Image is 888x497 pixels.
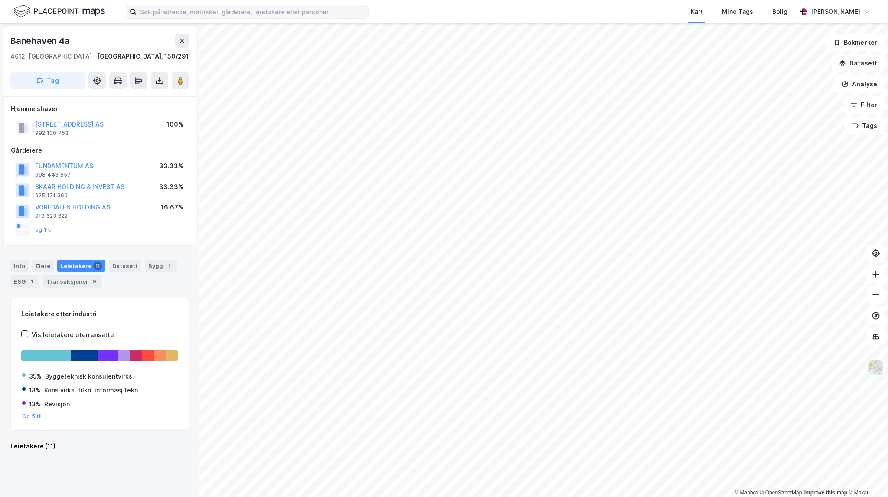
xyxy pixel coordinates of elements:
div: 18% [29,385,41,396]
div: Kontrollprogram for chat [845,455,888,497]
button: Bokmerker [826,34,885,51]
div: 33.33% [159,182,183,192]
div: 13% [29,399,41,409]
div: Leietakere (11) [10,441,189,451]
div: 16.67% [161,202,183,213]
div: 35% [29,371,42,382]
div: 992 100 753 [35,130,69,137]
a: OpenStreetMap [760,490,802,496]
div: Info [10,260,29,272]
button: Tag [10,72,85,89]
div: Transaksjoner [43,275,102,288]
img: logo.f888ab2527a4732fd821a326f86c7f29.svg [14,4,105,19]
div: 998 443 857 [35,171,71,178]
div: Mine Tags [722,7,753,17]
button: Og 5 til [22,413,42,420]
div: ESG [10,275,39,288]
div: Kart [691,7,703,17]
div: 11 [93,262,102,270]
div: Bolig [772,7,787,17]
div: [GEOGRAPHIC_DATA], 150/291 [97,51,189,62]
a: Improve this map [804,490,847,496]
button: Filter [843,96,885,114]
div: Vis leietakere uten ansatte [32,330,114,340]
div: Eiere [32,260,54,272]
div: Revisjon [44,399,70,409]
div: Bygg [145,260,177,272]
div: [PERSON_NAME] [811,7,860,17]
div: Leietakere [57,260,105,272]
img: Z [868,360,884,376]
button: Analyse [834,75,885,93]
button: Datasett [832,55,885,72]
iframe: Chat Widget [845,455,888,497]
div: 100% [166,119,183,130]
div: 1 [165,262,173,270]
div: 913 623 622 [35,213,68,219]
div: Byggeteknisk konsulentvirks. [45,371,134,382]
div: 9 [90,277,99,286]
div: Leietakere etter industri [21,309,178,319]
input: Søk på adresse, matrikkel, gårdeiere, leietakere eller personer [137,5,368,18]
div: 1 [27,277,36,286]
div: Kons.virks. tilkn. informasj.tekn. [44,385,140,396]
div: Hjemmelshaver [11,104,189,114]
div: Datasett [109,260,141,272]
div: 33.33% [159,161,183,171]
div: Gårdeiere [11,145,189,156]
button: Tags [844,117,885,134]
div: 4612, [GEOGRAPHIC_DATA] [10,51,92,62]
div: 925 171 360 [35,192,68,199]
div: Banehaven 4a [10,34,72,48]
a: Mapbox [735,490,758,496]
